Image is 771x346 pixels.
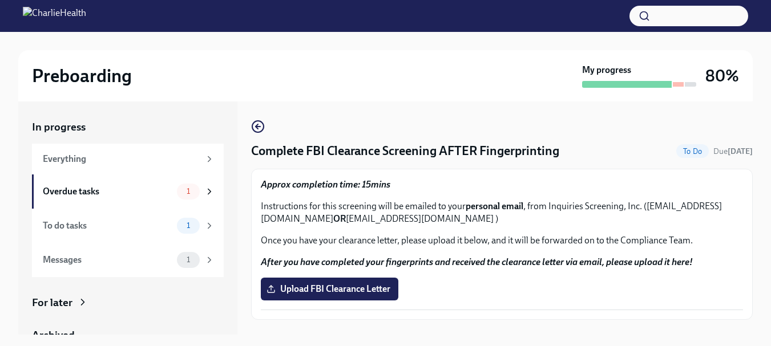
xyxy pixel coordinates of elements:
a: In progress [32,120,224,135]
a: Overdue tasks1 [32,174,224,209]
span: To Do [676,147,709,156]
strong: Approx completion time: 15mins [261,179,390,190]
label: Upload FBI Clearance Letter [261,278,398,300]
span: 1 [180,221,197,230]
strong: personal email [466,201,523,211]
p: Once you have your clearance letter, please upload it below, and it will be forwarded on to the C... [261,234,743,247]
h2: Preboarding [32,64,132,87]
a: For later [32,295,224,310]
div: Everything [43,153,200,165]
div: Messages [43,254,172,266]
span: Upload FBI Clearance Letter [269,283,390,295]
a: Archived [32,328,224,343]
span: September 5th, 2025 08:00 [713,146,753,157]
div: To do tasks [43,219,172,232]
span: 1 [180,255,197,264]
h4: Complete FBI Clearance Screening AFTER Fingerprinting [251,143,559,160]
img: CharlieHealth [23,7,86,25]
div: Overdue tasks [43,185,172,198]
strong: After you have completed your fingerprints and received the clearance letter via email, please up... [261,257,693,267]
a: Messages1 [32,243,224,277]
span: 1 [180,187,197,196]
span: Due [713,146,753,156]
p: Instructions for this screening will be emailed to your , from Inquiries Screening, Inc. ([EMAIL_... [261,200,743,225]
strong: [DATE] [728,146,753,156]
div: For later [32,295,72,310]
a: To do tasks1 [32,209,224,243]
a: Everything [32,144,224,174]
h3: 80% [705,66,739,86]
strong: OR [333,213,346,224]
strong: My progress [582,64,631,76]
